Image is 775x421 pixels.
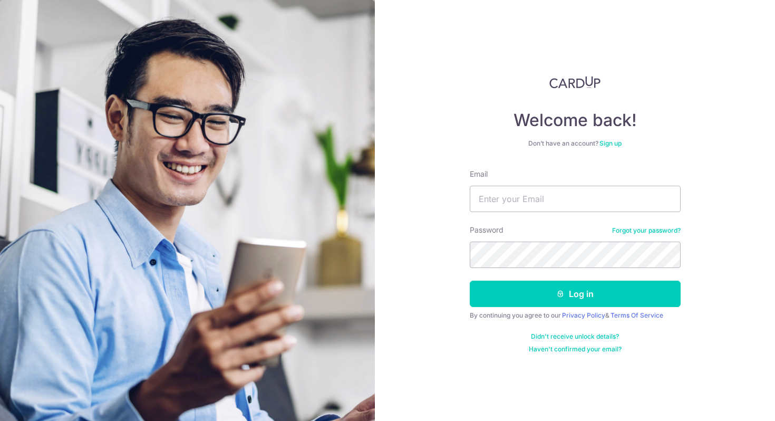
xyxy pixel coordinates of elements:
h4: Welcome back! [470,110,681,131]
img: CardUp Logo [549,76,601,89]
label: Email [470,169,488,179]
div: By continuing you agree to our & [470,311,681,320]
a: Didn't receive unlock details? [531,332,619,341]
div: Don’t have an account? [470,139,681,148]
a: Sign up [599,139,622,147]
a: Haven't confirmed your email? [529,345,622,353]
input: Enter your Email [470,186,681,212]
button: Log in [470,281,681,307]
a: Terms Of Service [611,311,663,319]
a: Forgot your password? [612,226,681,235]
label: Password [470,225,503,235]
a: Privacy Policy [562,311,605,319]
